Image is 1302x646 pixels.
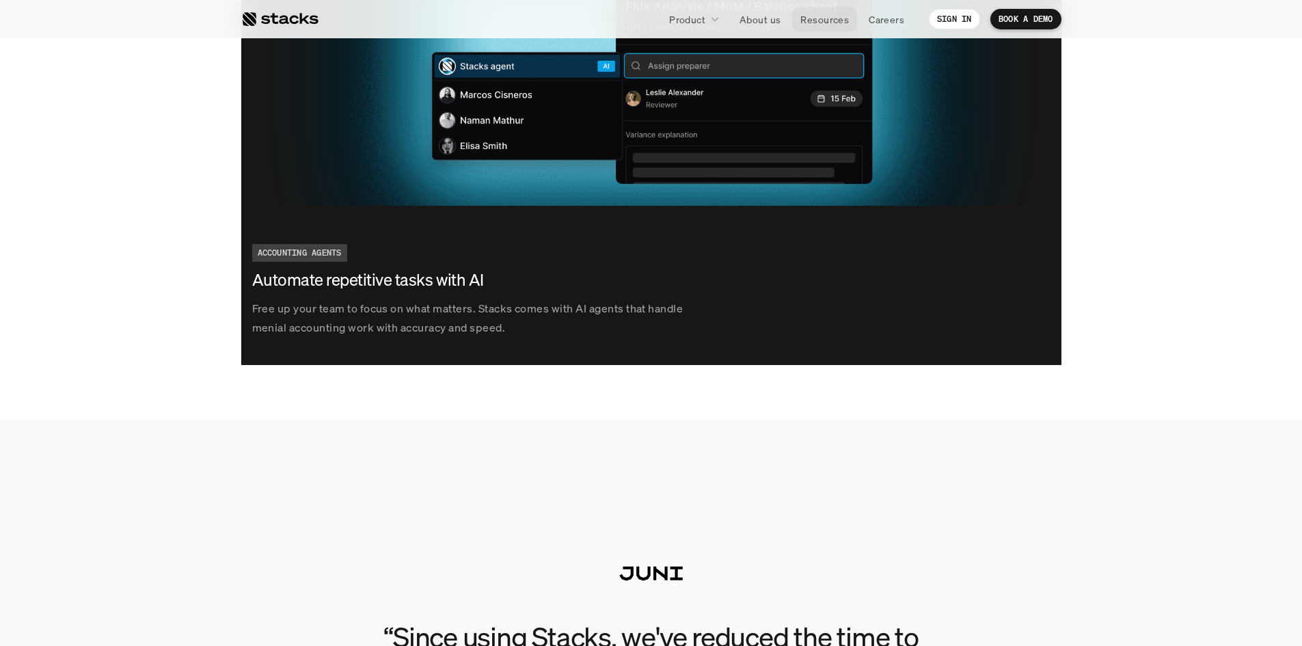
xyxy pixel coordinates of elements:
[869,12,904,27] p: Careers
[669,12,705,27] p: Product
[800,12,849,27] p: Resources
[990,9,1061,29] a: BOOK A DEMO
[929,9,980,29] a: SIGN IN
[731,7,789,31] a: About us
[258,248,342,258] h2: ACCOUNTING AGENTS
[252,269,628,292] h3: Automate repetitive tasks with AI
[792,7,857,31] a: Resources
[999,14,1053,24] p: BOOK A DEMO
[860,7,912,31] a: Careers
[740,12,781,27] p: About us
[161,317,221,326] a: Privacy Policy
[252,299,696,338] p: Free up your team to focus on what matters. Stacks comes with AI agents that handle menial accoun...
[937,14,972,24] p: SIGN IN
